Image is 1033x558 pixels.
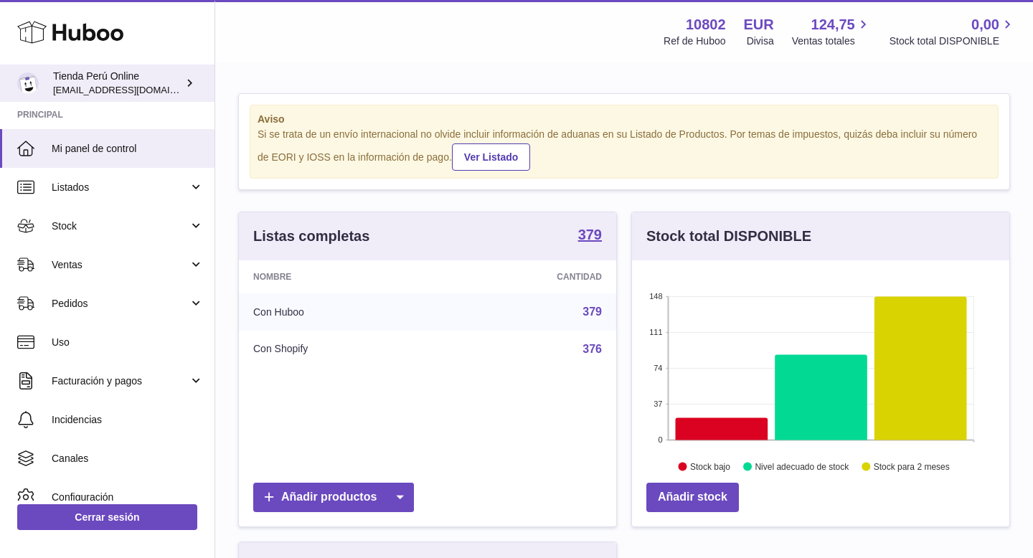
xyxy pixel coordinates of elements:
span: Configuración [52,491,204,504]
a: Añadir stock [646,483,739,512]
span: Pedidos [52,297,189,311]
img: contacto@tiendaperuonline.com [17,72,39,94]
span: Stock [52,219,189,233]
strong: 379 [578,227,602,242]
text: Nivel adecuado de stock [755,461,849,471]
text: 111 [649,328,662,336]
text: Stock bajo [690,461,730,471]
a: Añadir productos [253,483,414,512]
span: Canales [52,452,204,465]
text: 0 [658,435,662,444]
strong: Aviso [258,113,991,126]
span: Listados [52,181,189,194]
th: Nombre [239,260,439,293]
span: Ventas [52,258,189,272]
span: Incidencias [52,413,204,427]
a: 124,75 Ventas totales [792,15,872,48]
a: 379 [582,306,602,318]
span: 0,00 [971,15,999,34]
strong: 10802 [686,15,726,34]
strong: EUR [744,15,774,34]
span: [EMAIL_ADDRESS][DOMAIN_NAME] [53,84,211,95]
text: 148 [649,292,662,301]
span: Mi panel de control [52,142,204,156]
div: Ref de Huboo [664,34,725,48]
span: Facturación y pagos [52,374,189,388]
td: Con Huboo [239,293,439,331]
span: 124,75 [811,15,855,34]
a: 0,00 Stock total DISPONIBLE [890,15,1016,48]
h3: Listas completas [253,227,369,246]
a: Ver Listado [452,143,530,171]
td: Con Shopify [239,331,439,368]
span: Stock total DISPONIBLE [890,34,1016,48]
text: 74 [654,364,662,372]
th: Cantidad [439,260,616,293]
span: Ventas totales [792,34,872,48]
div: Si se trata de un envío internacional no olvide incluir información de aduanas en su Listado de P... [258,128,991,171]
text: 37 [654,399,662,408]
h3: Stock total DISPONIBLE [646,227,811,246]
div: Divisa [747,34,774,48]
span: Uso [52,336,204,349]
a: 376 [582,343,602,355]
a: 379 [578,227,602,245]
a: Cerrar sesión [17,504,197,530]
div: Tienda Perú Online [53,70,182,97]
text: Stock para 2 meses [874,461,950,471]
